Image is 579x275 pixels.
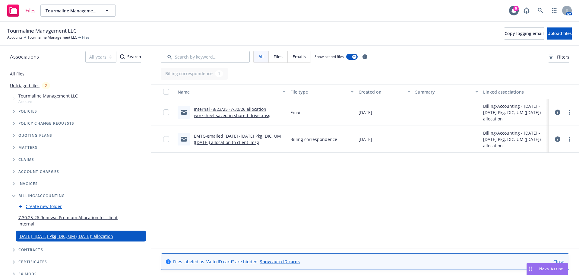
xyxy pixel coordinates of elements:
div: Created on [359,89,404,95]
a: Switch app [548,5,560,17]
span: All [258,53,264,60]
a: Create new folder [26,203,62,209]
a: 7.30.25-26 Renewal Premium Allocation for client internal [18,214,122,227]
span: Files [25,8,36,13]
button: Summary [413,85,481,99]
a: EMTC-emailed [DATE] -[DATE] Pkg, DIC, UM ([DATE]) allocation to client .msg [194,133,281,145]
div: Summary [415,89,472,95]
a: Close [553,258,564,265]
span: Filters [549,54,569,60]
span: [DATE] [359,136,372,142]
button: SearchSearch [120,51,141,63]
input: Select all [163,89,169,95]
span: Associations [10,53,39,61]
a: more [566,109,573,116]
span: Account charges [18,170,59,174]
a: Internal -8/23/25 -7/30/26 allocation worksheet saved in shared drive .msg [194,106,271,118]
span: Claims [18,158,34,161]
span: Tourmaline Management LLC [18,93,78,99]
div: Drag to move [527,263,534,275]
span: Matters [18,146,37,149]
button: Nova Assist [527,263,568,275]
a: Accounts [7,35,23,40]
a: Untriaged files [10,82,40,89]
span: Tourmaline Management LLC [7,27,77,35]
input: Search by keyword... [161,51,250,63]
a: All files [10,71,24,77]
button: Created on [356,85,413,99]
div: Billing/Accounting - [DATE] -[DATE] Pkg, DIC, UM ([DATE]) allocation [483,130,546,149]
span: Quoting plans [18,134,52,137]
a: Report a Bug [520,5,533,17]
span: Contracts [18,248,43,252]
a: [DATE] -[DATE] Pkg, DIC, UM ([DATE]) allocation [18,233,113,239]
button: Upload files [547,27,572,40]
div: 5 [513,6,519,11]
span: Certificates [18,260,47,264]
a: Search [534,5,546,17]
span: Files [274,53,283,60]
span: Policy change requests [18,122,74,125]
span: Show nested files [315,54,344,59]
div: Tree Example [0,91,151,190]
span: Nova Assist [539,266,563,271]
button: Name [175,85,288,99]
span: Emails [293,53,306,60]
div: Linked associations [483,89,546,95]
a: Files [5,2,38,19]
input: Toggle Row Selected [163,109,169,115]
div: File type [290,89,347,95]
button: Filters [549,51,569,63]
button: Tourmaline Management LLC [40,5,116,17]
span: Files [82,35,90,40]
input: Toggle Row Selected [163,136,169,142]
div: 2 [42,82,50,89]
button: Linked associations [481,85,549,99]
span: Upload files [547,30,572,36]
span: Invoices [18,182,38,186]
button: File type [288,85,356,99]
span: [DATE] [359,109,372,116]
span: Tourmaline Management LLC [46,8,98,14]
span: Copy logging email [505,30,544,36]
span: Billing correspondence [290,136,337,142]
div: Billing/Accounting - [DATE] -[DATE] Pkg, DIC, UM ([DATE]) allocation [483,103,546,122]
span: Account [18,99,78,104]
span: Email [290,109,302,116]
span: Billing/Accounting [18,194,65,198]
a: Show auto ID cards [260,259,300,264]
a: Tourmaline Management LLC [27,35,77,40]
svg: Search [120,54,125,59]
a: more [566,136,573,143]
div: Name [178,89,279,95]
span: Policies [18,110,37,113]
button: Copy logging email [505,27,544,40]
span: Filters [557,54,569,60]
div: Search [120,51,141,62]
span: Files labeled as "Auto ID card" are hidden. [173,258,300,265]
